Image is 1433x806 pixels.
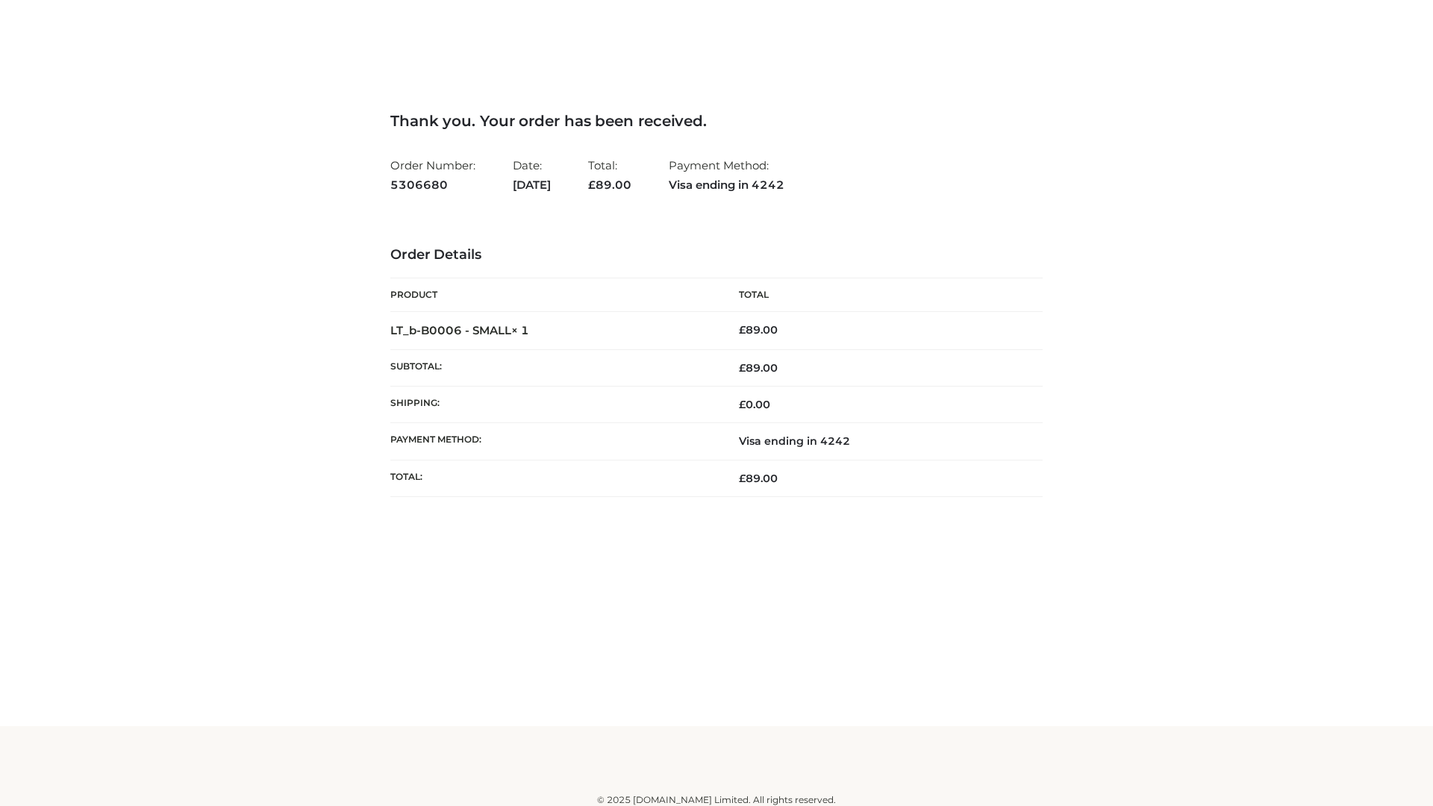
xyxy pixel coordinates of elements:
th: Total [716,278,1043,312]
th: Subtotal: [390,349,716,386]
strong: × 1 [511,323,529,337]
strong: Visa ending in 4242 [669,175,784,195]
span: 89.00 [739,361,778,375]
span: £ [739,361,746,375]
strong: LT_b-B0006 - SMALL [390,323,529,337]
bdi: 0.00 [739,398,770,411]
h3: Order Details [390,247,1043,263]
strong: [DATE] [513,175,551,195]
li: Payment Method: [669,152,784,198]
strong: 5306680 [390,175,475,195]
li: Date: [513,152,551,198]
span: £ [739,398,746,411]
span: £ [739,472,746,485]
bdi: 89.00 [739,323,778,337]
th: Payment method: [390,423,716,460]
li: Order Number: [390,152,475,198]
span: £ [588,178,596,192]
span: 89.00 [739,472,778,485]
span: £ [739,323,746,337]
span: 89.00 [588,178,631,192]
th: Product [390,278,716,312]
th: Shipping: [390,387,716,423]
th: Total: [390,460,716,496]
td: Visa ending in 4242 [716,423,1043,460]
h3: Thank you. Your order has been received. [390,112,1043,130]
li: Total: [588,152,631,198]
